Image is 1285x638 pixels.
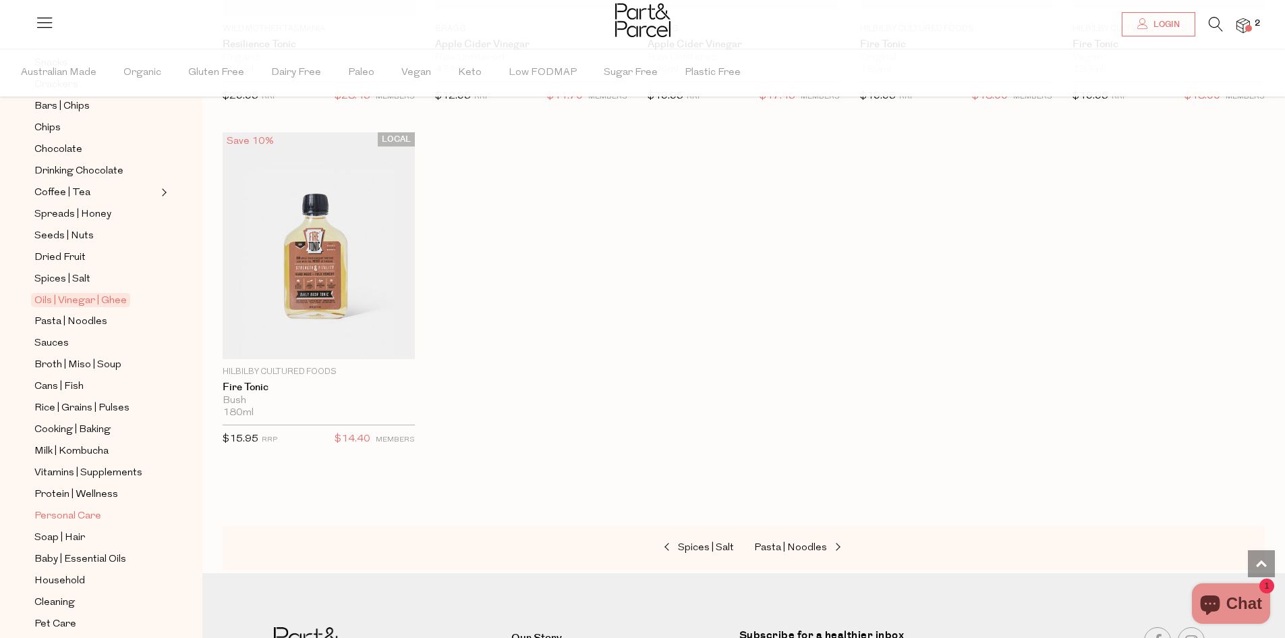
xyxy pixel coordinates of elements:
a: Dried Fruit [34,249,157,266]
span: Chocolate [34,142,82,158]
small: MEMBERS [801,93,840,101]
small: RRP [262,93,277,101]
span: Pasta | Noodles [754,543,827,553]
a: Soap | Hair [34,529,157,546]
span: Low FODMAP [509,49,577,97]
a: Spreads | Honey [34,206,157,223]
a: Cooking | Baking [34,421,157,438]
p: Hilbilby Cultured Foods [223,366,415,378]
a: Vitamins | Supplements [34,464,157,481]
span: Cooking | Baking [34,422,111,438]
small: RRP [899,93,915,101]
a: Spices | Salt [599,539,734,557]
a: Cans | Fish [34,378,157,395]
a: Spices | Salt [34,271,157,288]
a: Protein | Wellness [34,486,157,503]
span: Plastic Free [685,49,741,97]
span: Spices | Salt [34,271,90,288]
a: Pet Care [34,616,157,633]
a: Pasta | Noodles [754,539,889,557]
span: Spreads | Honey [34,207,111,223]
span: Australian Made [21,49,96,97]
small: MEMBERS [376,93,415,101]
small: MEMBERS [588,93,627,101]
a: Fire Tonic [223,381,415,394]
span: Cleaning [34,595,75,611]
small: RRP [687,93,702,101]
div: Save 10% [223,132,278,151]
span: Spices | Salt [678,543,734,553]
span: Organic [123,49,161,97]
a: Rice | Grains | Pulses [34,400,157,417]
span: Pasta | Noodles [34,314,107,330]
small: MEMBERS [1226,93,1265,101]
span: 180ml [223,407,254,419]
span: $15.95 [223,434,258,444]
a: Chocolate [34,141,157,158]
span: Broth | Miso | Soup [34,357,121,373]
img: Fire Tonic [223,132,415,359]
span: Bars | Chips [34,99,90,115]
span: Sauces [34,336,69,352]
span: Drinking Chocolate [34,163,123,180]
span: Soap | Hair [34,530,85,546]
a: Broth | Miso | Soup [34,356,157,373]
span: Household [34,573,85,589]
span: Baby | Essential Oils [34,552,126,568]
span: Paleo [348,49,374,97]
span: Keto [458,49,482,97]
a: Personal Care [34,508,157,525]
a: Milk | Kombucha [34,443,157,460]
inbox-online-store-chat: Shopify online store chat [1188,583,1274,627]
button: Expand/Collapse Coffee | Tea [158,184,167,201]
span: Rice | Grains | Pulses [34,400,130,417]
span: Login [1150,19,1180,30]
span: Sugar Free [604,49,658,97]
span: Oils | Vinegar | Ghee [31,293,130,307]
span: Gluten Free [188,49,244,97]
span: Seeds | Nuts [34,228,94,244]
small: MEMBERS [1013,93,1052,101]
a: Cleaning [34,594,157,611]
small: RRP [262,436,277,444]
span: $14.40 [335,431,370,448]
span: Vitamins | Supplements [34,465,142,481]
a: Coffee | Tea [34,184,157,201]
a: Drinking Chocolate [34,163,157,180]
span: Milk | Kombucha [34,444,109,460]
small: MEMBERS [376,436,415,444]
a: Chips [34,119,157,136]
a: Baby | Essential Oils [34,551,157,568]
a: Oils | Vinegar | Ghee [34,292,157,309]
small: RRP [1112,93,1127,101]
span: Cans | Fish [34,379,84,395]
a: Pasta | Noodles [34,313,157,330]
a: Sauces [34,335,157,352]
span: Dried Fruit [34,250,86,266]
span: Dairy Free [271,49,321,97]
a: Seeds | Nuts [34,228,157,244]
a: Bars | Chips [34,98,157,115]
a: Login [1122,12,1195,36]
div: Bush [223,395,415,407]
span: Chips [34,120,61,136]
span: Pet Care [34,616,76,633]
a: 2 [1236,18,1250,32]
span: 2 [1251,18,1263,30]
small: RRP [474,93,490,101]
span: LOCAL [378,132,415,147]
a: Household [34,573,157,589]
img: Part&Parcel [615,3,670,37]
span: Personal Care [34,508,101,525]
span: Vegan [401,49,431,97]
span: Protein | Wellness [34,487,118,503]
span: Coffee | Tea [34,185,90,201]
